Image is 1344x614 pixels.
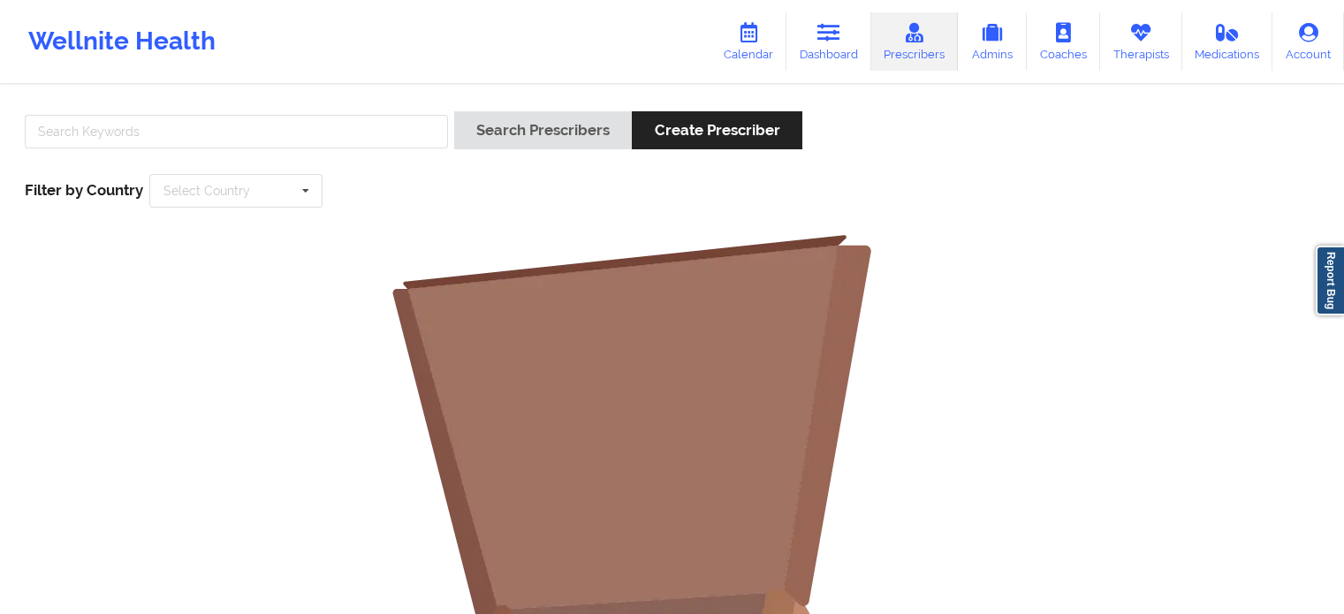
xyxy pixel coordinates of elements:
button: Search Prescribers [454,111,632,149]
a: Prescribers [871,12,959,71]
a: Calendar [710,12,786,71]
a: Dashboard [786,12,871,71]
button: Create Prescriber [632,111,801,149]
a: Account [1272,12,1344,71]
span: Filter by Country [25,181,143,199]
a: Coaches [1027,12,1100,71]
a: Admins [958,12,1027,71]
a: Report Bug [1316,246,1344,315]
div: Select Country [163,185,250,197]
input: Search Keywords [25,115,448,148]
a: Medications [1182,12,1273,71]
a: Therapists [1100,12,1182,71]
